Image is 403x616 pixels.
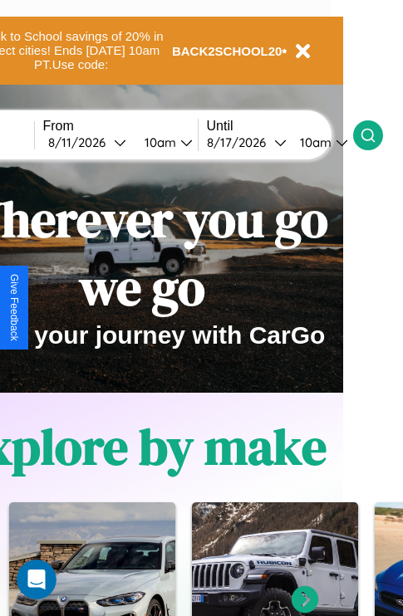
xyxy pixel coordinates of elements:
div: 10am [136,134,180,150]
div: 8 / 11 / 2026 [48,134,114,150]
label: Until [207,119,353,134]
button: 8/11/2026 [43,134,131,151]
div: 10am [292,134,336,150]
b: BACK2SCHOOL20 [172,44,283,58]
iframe: Intercom live chat [17,560,57,599]
button: 10am [131,134,198,151]
div: 8 / 17 / 2026 [207,134,274,150]
button: 10am [287,134,353,151]
div: Give Feedback [8,274,20,341]
label: From [43,119,198,134]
